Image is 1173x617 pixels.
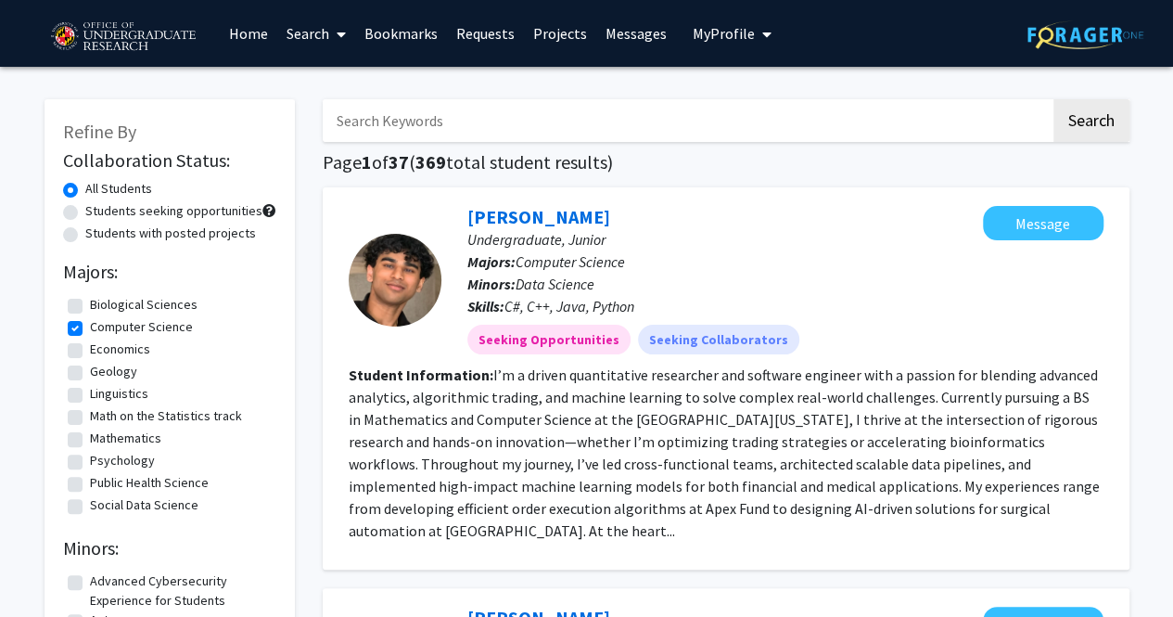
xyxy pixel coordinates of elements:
[467,275,516,293] b: Minors:
[596,1,676,66] a: Messages
[277,1,355,66] a: Search
[349,366,493,384] b: Student Information:
[467,325,631,354] mat-chip: Seeking Opportunities
[63,149,276,172] h2: Collaboration Status:
[85,201,262,221] label: Students seeking opportunities
[516,252,625,271] span: Computer Science
[90,406,242,426] label: Math on the Statistics track
[983,206,1103,240] button: Message Sashvad Satish Kumar
[90,473,209,493] label: Public Health Science
[1027,20,1143,49] img: ForagerOne Logo
[63,261,276,283] h2: Majors:
[90,362,137,381] label: Geology
[1053,99,1129,142] button: Search
[14,533,79,603] iframe: Chat
[638,325,799,354] mat-chip: Seeking Collaborators
[90,495,198,515] label: Social Data Science
[467,252,516,271] b: Majors:
[693,24,755,43] span: My Profile
[467,230,606,249] span: Undergraduate, Junior
[220,1,277,66] a: Home
[415,150,446,174] span: 369
[516,275,594,293] span: Data Science
[349,366,1100,540] fg-read-more: I’m a driven quantitative researcher and software engineer with a passion for blending advanced a...
[467,297,504,315] b: Skills:
[90,572,272,611] label: Advanced Cybersecurity Experience for Students
[447,1,524,66] a: Requests
[504,297,634,315] span: C#, C++, Java, Python
[63,120,136,143] span: Refine By
[90,317,193,337] label: Computer Science
[389,150,409,174] span: 37
[85,179,152,199] label: All Students
[45,14,201,60] img: University of Maryland Logo
[355,1,447,66] a: Bookmarks
[90,340,150,359] label: Economics
[90,384,148,404] label: Linguistics
[362,150,372,174] span: 1
[467,205,610,228] a: [PERSON_NAME]
[90,295,198,315] label: Biological Sciences
[63,537,276,559] h2: Minors:
[524,1,596,66] a: Projects
[323,99,1051,142] input: Search Keywords
[90,451,155,470] label: Psychology
[90,429,161,448] label: Mathematics
[323,151,1129,174] h1: Page of ( total student results)
[85,224,256,243] label: Students with posted projects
